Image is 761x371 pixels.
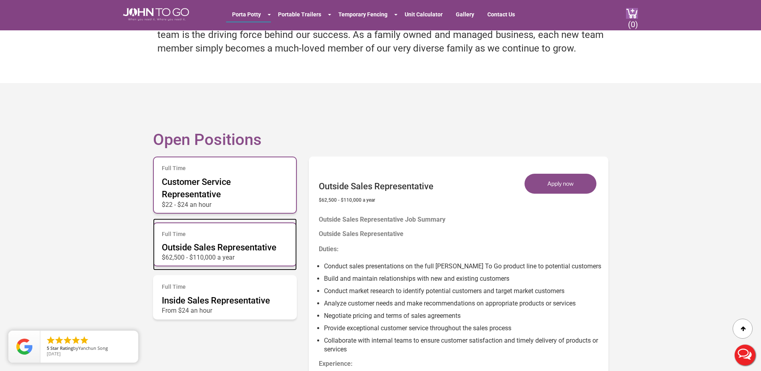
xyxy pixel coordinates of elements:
[50,345,73,351] span: Star Rating
[324,308,602,321] li: Negotiate pricing and terms of sales agreements
[319,196,433,203] h6: $62,500 - $110,000 a year
[78,345,108,351] span: Yanchun Song
[162,242,276,252] span: Outside Sales Representative
[162,177,231,199] span: Customer Service Representative
[525,174,596,194] button: Apply now
[157,14,604,71] p: [PERSON_NAME] To Go is the leading portable restroom company in [US_STATE] area, and our valued t...
[47,351,61,357] span: [DATE]
[16,339,32,355] img: Review Rating
[324,333,602,355] li: Collaborate with internal teams to ensure customer satisfaction and timely delivery of products o...
[63,335,72,345] li: 
[79,335,89,345] li: 
[324,271,602,284] li: Build and maintain relationships with new and existing customers
[47,346,132,351] span: by
[162,296,270,306] span: Inside Sales Representative
[324,259,602,271] li: Conduct sales presentations on the full [PERSON_NAME] To Go product line to potential customers
[525,174,602,194] a: Apply now
[153,271,297,323] a: Full Time Inside Sales Representative From $24 an hour
[319,211,602,220] p: Outside Sales Representative Job Summary
[47,345,49,351] span: 5
[324,296,602,308] li: Analyze customer needs and make recommendations on appropriate products or services
[324,284,602,296] li: Conduct market research to identify potential customers and target market customers
[54,335,64,345] li: 
[399,7,449,22] a: Unit Calculator
[628,13,638,29] span: (0)
[729,339,761,371] button: Live Chat
[332,7,393,22] a: Temporary Fencing
[319,169,433,191] h3: Outside Sales Representative
[123,8,189,21] img: JOHN to go
[162,284,288,290] h6: Full Time
[153,153,297,217] a: Full Time Customer Service Representative $22 - $24 an hour
[162,165,288,171] h6: Full Time
[162,307,288,311] p: From $24 an hour
[450,7,480,22] a: Gallery
[71,335,81,345] li: 
[626,8,638,19] img: cart a
[46,335,56,345] li: 
[226,7,267,22] a: Porta Potty
[162,254,288,258] p: $62,500 - $110,000 a year
[481,7,521,22] a: Contact Us
[319,360,353,367] strong: Experience:
[319,245,339,253] strong: Duties:
[162,201,288,205] p: $22 - $24 an hour
[272,7,327,22] a: Portable Trailers
[153,107,608,149] h2: Open Positions
[153,218,297,271] a: Full Time Outside Sales Representative $62,500 - $110,000 a year
[324,321,602,333] li: Provide exceptional customer service throughout the sales process
[162,231,288,237] h6: Full Time
[319,230,403,238] strong: Outside Sales Representative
